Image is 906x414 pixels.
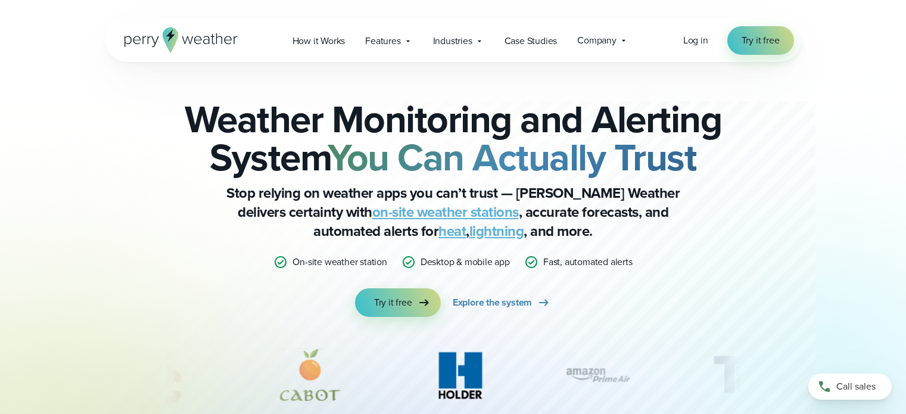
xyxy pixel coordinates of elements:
a: Explore the system [453,288,551,317]
span: Case Studies [505,34,558,48]
div: 9 of 12 [126,345,199,405]
img: Cabot-Citrus-Farms.svg [256,345,365,405]
a: heat [438,220,466,242]
span: Try it free [742,33,780,48]
span: Explore the system [453,295,532,310]
div: slideshow [165,345,742,411]
img: Holder.svg [422,345,500,405]
span: Company [577,33,617,48]
p: Fast, automated alerts [543,255,633,269]
div: 1 of 12 [696,345,865,405]
a: Case Studies [494,29,568,53]
a: Call sales [808,373,892,400]
strong: You Can Actually Trust [328,129,696,185]
span: Log in [683,33,708,47]
p: On-site weather station [292,255,387,269]
a: on-site weather stations [372,201,519,223]
p: Stop relying on weather apps you can’t trust — [PERSON_NAME] Weather delivers certainty with , ac... [215,183,692,241]
div: 11 of 12 [422,345,500,405]
div: 12 of 12 [558,345,639,405]
a: Try it free [355,288,441,317]
h2: Weather Monitoring and Alerting System [165,100,742,176]
img: University-of-Southern-California-USC.svg [126,345,199,405]
span: Industries [433,34,472,48]
a: Log in [683,33,708,48]
a: Try it free [727,26,794,55]
span: Try it free [374,295,412,310]
div: 10 of 12 [256,345,365,405]
a: lightning [469,220,524,242]
span: Features [365,34,400,48]
span: How it Works [292,34,345,48]
img: Turner-Construction_1.svg [696,345,865,405]
a: How it Works [282,29,356,53]
span: Call sales [836,379,876,394]
img: Amazon-Air-logo.svg [558,345,639,405]
p: Desktop & mobile app [421,255,510,269]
